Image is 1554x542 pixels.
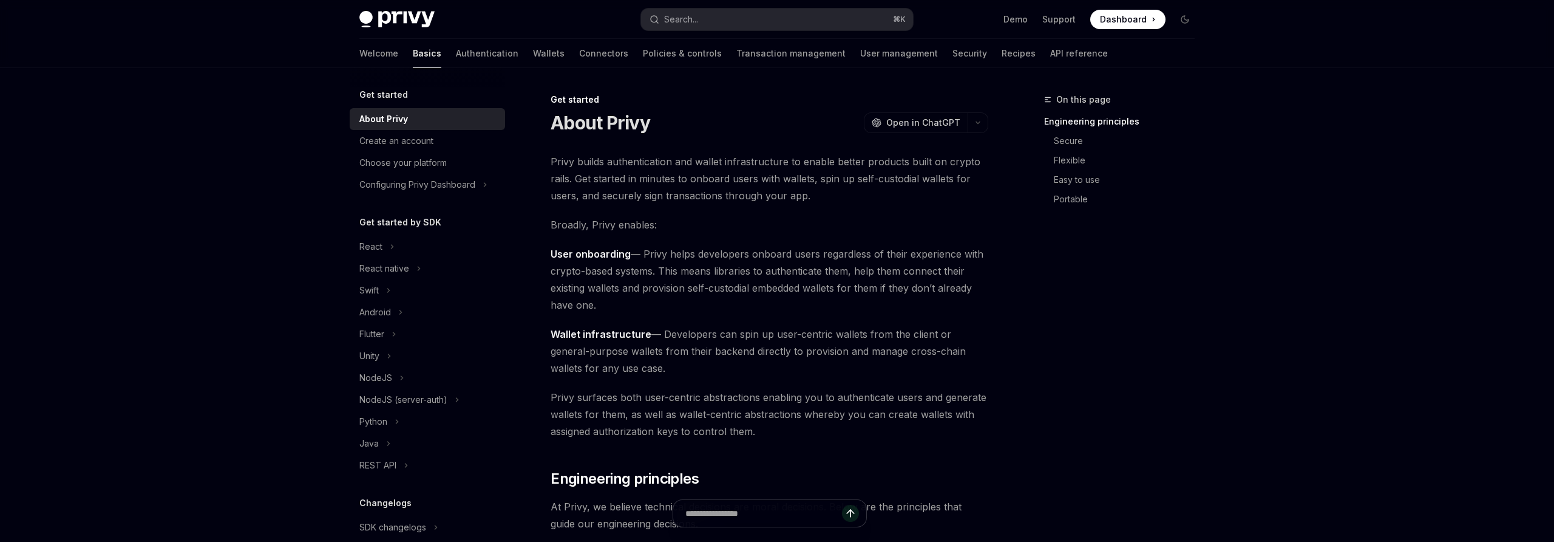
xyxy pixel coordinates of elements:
[551,94,988,106] div: Get started
[350,130,505,152] a: Create an account
[359,11,435,28] img: dark logo
[359,393,447,407] div: NodeJS (server-auth)
[359,371,392,385] div: NodeJS
[551,328,651,340] strong: Wallet infrastructure
[350,152,505,174] a: Choose your platform
[579,39,628,68] a: Connectors
[359,283,379,298] div: Swift
[551,216,988,233] span: Broadly, Privy enables:
[860,39,938,68] a: User management
[1003,13,1028,26] a: Demo
[1042,13,1076,26] a: Support
[551,245,988,314] span: — Privy helps developers onboard users regardless of their experience with crypto-based systems. ...
[886,117,960,129] span: Open in ChatGPT
[359,414,387,429] div: Python
[359,39,398,68] a: Welcome
[359,520,426,535] div: SDK changelogs
[551,112,650,134] h1: About Privy
[359,177,475,192] div: Configuring Privy Dashboard
[664,12,698,27] div: Search...
[359,156,447,170] div: Choose your platform
[359,496,412,510] h5: Changelogs
[736,39,846,68] a: Transaction management
[359,215,441,230] h5: Get started by SDK
[359,239,382,254] div: React
[413,39,441,68] a: Basics
[359,436,379,451] div: Java
[1056,92,1111,107] span: On this page
[1100,13,1147,26] span: Dashboard
[359,349,379,363] div: Unity
[842,505,859,522] button: Send message
[359,458,396,473] div: REST API
[1054,151,1204,170] a: Flexible
[641,9,913,30] button: Search...⌘K
[893,15,906,24] span: ⌘ K
[350,108,505,130] a: About Privy
[456,39,518,68] a: Authentication
[551,153,988,204] span: Privy builds authentication and wallet infrastructure to enable better products built on crypto r...
[359,112,408,126] div: About Privy
[551,389,988,440] span: Privy surfaces both user-centric abstractions enabling you to authenticate users and generate wal...
[1002,39,1036,68] a: Recipes
[1175,10,1195,29] button: Toggle dark mode
[551,248,631,260] strong: User onboarding
[643,39,722,68] a: Policies & controls
[551,469,699,489] span: Engineering principles
[1044,112,1204,131] a: Engineering principles
[952,39,987,68] a: Security
[864,112,968,133] button: Open in ChatGPT
[1054,190,1204,209] a: Portable
[1050,39,1108,68] a: API reference
[359,261,409,276] div: React native
[1054,170,1204,190] a: Easy to use
[551,326,988,377] span: — Developers can spin up user-centric wallets from the client or general-purpose wallets from the...
[359,305,391,320] div: Android
[1054,131,1204,151] a: Secure
[359,327,384,341] div: Flutter
[1090,10,1165,29] a: Dashboard
[533,39,565,68] a: Wallets
[359,87,408,102] h5: Get started
[359,134,433,148] div: Create an account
